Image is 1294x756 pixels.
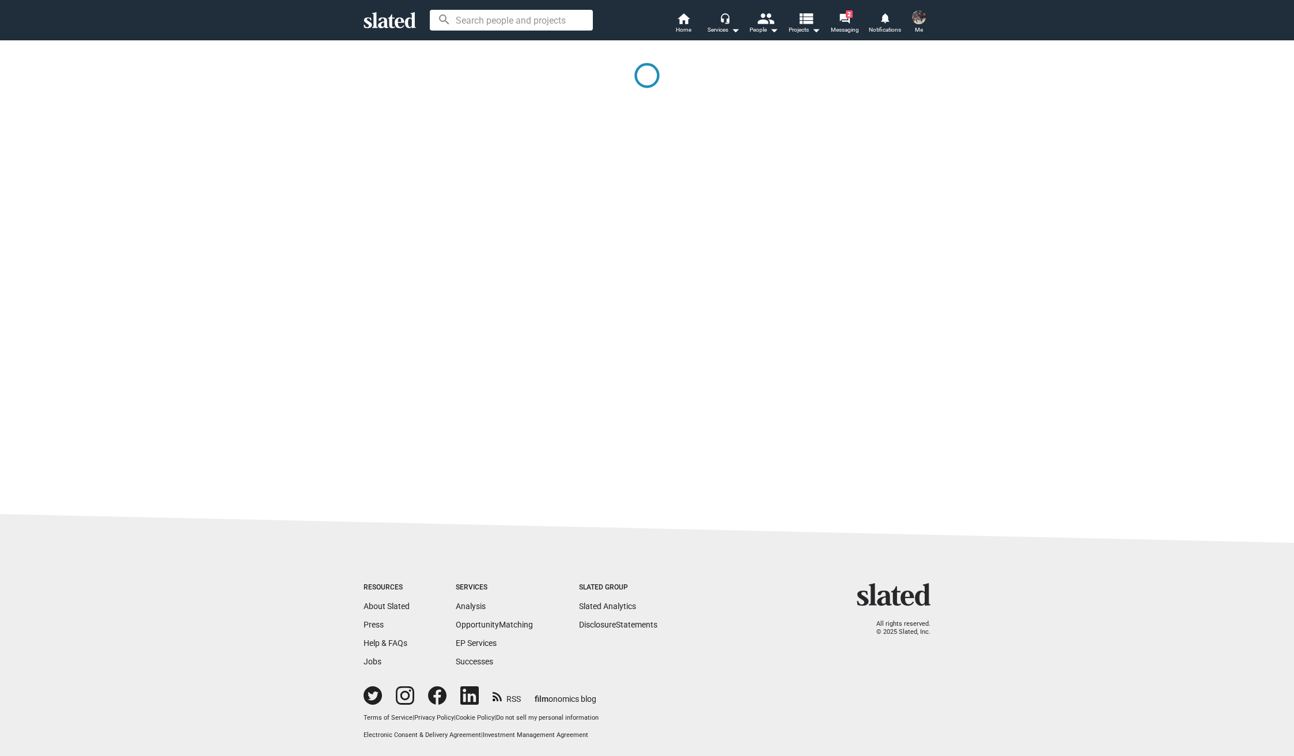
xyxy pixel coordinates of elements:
[483,731,588,739] a: Investment Management Agreement
[413,714,414,721] span: |
[494,714,496,721] span: |
[839,13,850,24] mat-icon: forum
[720,13,730,23] mat-icon: headset_mic
[364,657,381,666] a: Jobs
[364,731,481,739] a: Electronic Consent & Delivery Agreement
[824,12,865,37] a: 2Messaging
[728,23,742,37] mat-icon: arrow_drop_down
[767,23,781,37] mat-icon: arrow_drop_down
[831,23,859,37] span: Messaging
[364,620,384,629] a: Press
[757,10,774,27] mat-icon: people
[454,714,456,721] span: |
[905,8,933,38] button: Tim ViolaMe
[703,12,744,37] button: Services
[750,23,778,37] div: People
[535,694,548,704] span: film
[676,12,690,25] mat-icon: home
[364,583,410,592] div: Resources
[663,12,703,37] a: Home
[456,714,494,721] a: Cookie Policy
[535,685,596,705] a: filmonomics blog
[579,583,657,592] div: Slated Group
[912,10,926,24] img: Tim Viola
[676,23,691,37] span: Home
[869,23,901,37] span: Notifications
[414,714,454,721] a: Privacy Policy
[809,23,823,37] mat-icon: arrow_drop_down
[579,602,636,611] a: Slated Analytics
[789,23,820,37] span: Projects
[707,23,740,37] div: Services
[364,638,407,648] a: Help & FAQs
[481,731,483,739] span: |
[864,620,930,637] p: All rights reserved. © 2025 Slated, Inc.
[456,583,533,592] div: Services
[879,12,890,23] mat-icon: notifications
[364,714,413,721] a: Terms of Service
[846,10,853,18] span: 2
[496,714,599,723] button: Do not sell my personal information
[364,602,410,611] a: About Slated
[579,620,657,629] a: DisclosureStatements
[865,12,905,37] a: Notifications
[456,602,486,611] a: Analysis
[456,657,493,666] a: Successes
[493,687,521,705] a: RSS
[915,23,923,37] span: Me
[797,10,814,27] mat-icon: view_list
[430,10,593,31] input: Search people and projects
[456,620,533,629] a: OpportunityMatching
[784,12,824,37] button: Projects
[456,638,497,648] a: EP Services
[744,12,784,37] button: People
